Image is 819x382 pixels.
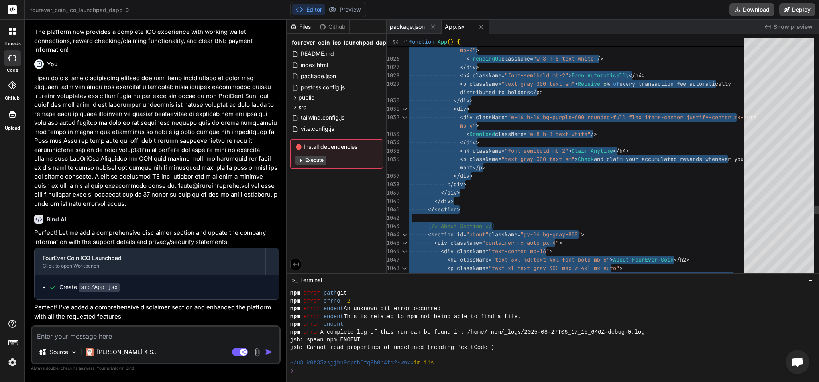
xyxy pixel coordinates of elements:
span: div [460,97,469,104]
span: < [454,105,457,112]
span: "text-3xl md:text-4xl font-bold mb-6" [492,256,610,263]
span: "w-8 h-8 text-white" [533,55,597,62]
span: > [469,97,473,104]
button: Preview [325,4,364,15]
p: l ipsu dolo si ame c adipiscing elitsed doeiusm temp incid utlabo et dolor mag aliquaeni adm veni... [34,74,279,209]
span: </ [473,164,479,171]
div: 1037 [387,172,399,180]
img: Pick Models [71,349,77,356]
span: > [482,164,485,171]
span: − [808,276,813,284]
span: h4 className [463,72,501,79]
span: distributed to holders [460,89,530,96]
span: = [505,114,508,121]
h6: Bind AI [47,215,66,223]
span: App.jsx [445,23,465,31]
span: </ [613,147,619,154]
span: { [457,38,460,45]
div: 1028 [387,71,399,80]
span: div className [463,114,505,121]
span: enoent [324,313,344,321]
img: Claude 4 Sonnet [86,348,94,356]
span: npm [290,297,300,305]
span: h4 [635,72,642,79]
div: Click to collapse the range. [399,105,410,113]
span: > [575,156,578,163]
div: 1047 [387,256,399,264]
span: ~/u3uk0f35zsjjbn9cprh6fq9h0p4tm2-wnxx [290,359,414,367]
span: h2 className [450,256,489,263]
span: ToyMarBro [524,273,552,280]
span: TrendingUp [469,55,501,62]
span: Claim [572,147,587,154]
span: error [303,313,320,321]
span: > [568,147,572,154]
code: src/App.jsx [79,283,120,292]
span: > [619,264,623,272]
div: 1031 [387,105,399,113]
span: About [613,256,629,263]
span: = [479,239,482,246]
p: Always double-check its answers. Your in Bind [31,364,281,372]
span: Show preview [774,23,813,31]
span: > [476,122,479,129]
span: from [469,273,482,280]
span: An unknown git error occurred [344,305,440,313]
span: p [536,89,540,96]
span: < [460,156,463,163]
span: mb-4" [460,47,476,54]
span: p className [463,156,498,163]
div: 1034 [387,138,399,147]
span: errno [324,297,340,305]
span: enter justify-center mx-auto [667,114,756,121]
div: 1026 [387,55,399,63]
div: Click to collapse the range. [399,264,410,272]
span: </ [428,206,434,213]
div: 1040 [387,197,399,205]
div: 1049 [387,272,399,281]
span: Receive [578,80,600,87]
p: Perfect! I've added a comprehensive disclaimer section and enhanced the platform with all the req... [34,303,279,321]
span: FourEver [632,256,658,263]
div: Files [287,23,316,31]
div: Click to collapse the range. [399,247,410,256]
div: Click to collapse the range. [399,239,410,247]
button: Editor [292,4,325,15]
span: = [485,264,489,272]
a: Open chat [786,350,809,374]
span: </ [454,172,460,179]
span: = [501,72,505,79]
span: = [489,256,492,263]
span: of [514,273,520,280]
span: p [479,164,482,171]
img: icon [265,348,273,356]
span: div [441,197,450,205]
span: { [428,223,431,230]
span: = [501,147,505,154]
div: 1027 [387,63,399,71]
div: 1041 [387,205,399,214]
span: > [626,147,629,154]
span: public [299,94,314,102]
img: attachment [253,348,262,357]
div: 1042 [387,214,399,222]
span: h2 [680,256,686,263]
span: < [460,72,463,79]
span: represents a [651,273,689,280]
span: > [642,72,645,79]
div: 1045 [387,239,399,247]
span: < [460,80,463,87]
h6: You [47,60,58,68]
span: </ [629,72,635,79]
span: error [303,297,320,305]
span: Install dependencies [295,143,378,151]
span: div [460,172,469,179]
span: npm [290,305,300,313]
span: > [540,89,543,96]
span: </ [454,97,460,104]
span: npm [290,289,300,297]
span: "text-xl text-gray-300 max-w-4xl mx-auto" [489,264,619,272]
span: Coin [661,256,674,263]
span: h4 [619,147,626,154]
span: 6 [603,80,607,87]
